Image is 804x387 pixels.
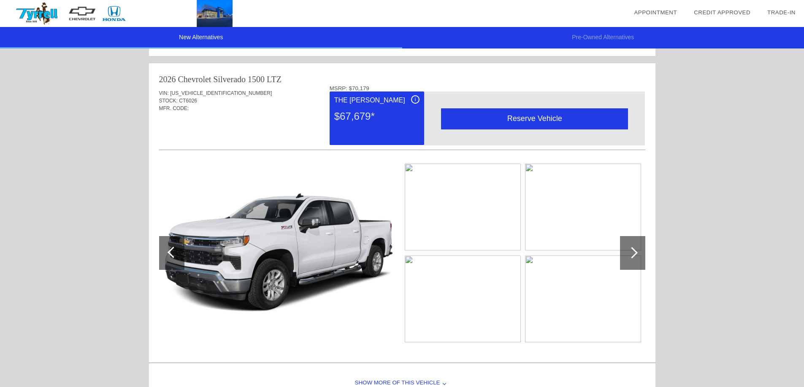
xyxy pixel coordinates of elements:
a: Credit Approved [694,9,750,16]
div: 2026 Chevrolet Silverado 1500 [159,73,265,85]
span: CT6026 [179,98,197,104]
div: $67,679* [334,105,420,127]
div: Reserve Vehicle [441,108,628,129]
img: a887887d4e7a1bda9a6f1f7ce6b274a8.jpg [159,164,398,342]
img: image.gen [525,255,641,342]
img: image.gen [525,164,641,250]
div: MSRP: $70,179 [330,85,645,91]
span: VIN: [159,90,169,96]
a: Trade-In [767,9,796,16]
div: The [PERSON_NAME] [334,95,420,105]
span: [US_VEHICLE_IDENTIFICATION_NUMBER] [170,90,272,96]
a: Appointment [634,9,677,16]
div: Quoted on [DATE] 8:30:15 AM [159,125,645,138]
span: STOCK: [159,98,178,104]
img: image.gen [405,255,521,342]
span: MFR. CODE: [159,105,189,111]
div: i [411,95,420,104]
div: LTZ [267,73,282,85]
img: image.gen [405,164,521,250]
